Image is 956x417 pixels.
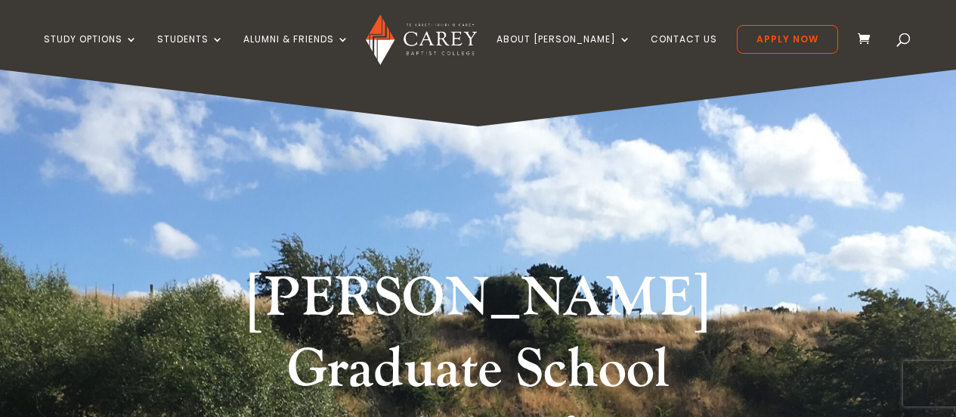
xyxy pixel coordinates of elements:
[366,14,477,65] img: Carey Baptist College
[651,34,717,70] a: Contact Us
[243,34,349,70] a: Alumni & Friends
[44,34,138,70] a: Study Options
[157,34,224,70] a: Students
[497,34,631,70] a: About [PERSON_NAME]
[737,25,838,54] a: Apply Now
